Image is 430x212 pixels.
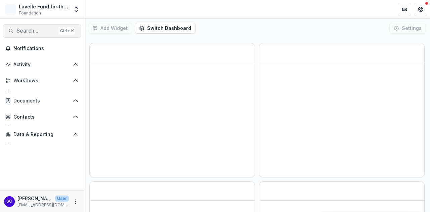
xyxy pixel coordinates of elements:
[87,4,115,14] nav: breadcrumb
[13,114,70,120] span: Contacts
[17,202,69,208] p: [EMAIL_ADDRESS][DOMAIN_NAME]
[17,195,52,202] p: [PERSON_NAME]
[72,198,80,206] button: More
[13,46,78,51] span: Notifications
[19,10,41,16] span: Foundation
[389,23,426,34] button: Settings
[3,95,81,106] button: Open Documents
[135,23,196,34] button: Switch Dashboard
[59,27,75,35] div: Ctrl + K
[3,59,81,70] button: Open Activity
[414,3,427,16] button: Get Help
[13,78,70,84] span: Workflows
[3,129,81,140] button: Open Data & Reporting
[13,98,70,104] span: Documents
[3,24,81,38] button: Search...
[19,3,69,10] div: Lavelle Fund for the Blind
[55,196,69,202] p: User
[13,132,70,137] span: Data & Reporting
[3,75,81,86] button: Open Workflows
[13,62,70,68] span: Activity
[16,28,56,34] span: Search...
[72,3,81,16] button: Open entity switcher
[88,23,132,34] button: Add Widget
[3,112,81,122] button: Open Contacts
[3,43,81,54] button: Notifications
[6,199,12,204] div: Susan Olivo
[398,3,411,16] button: Partners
